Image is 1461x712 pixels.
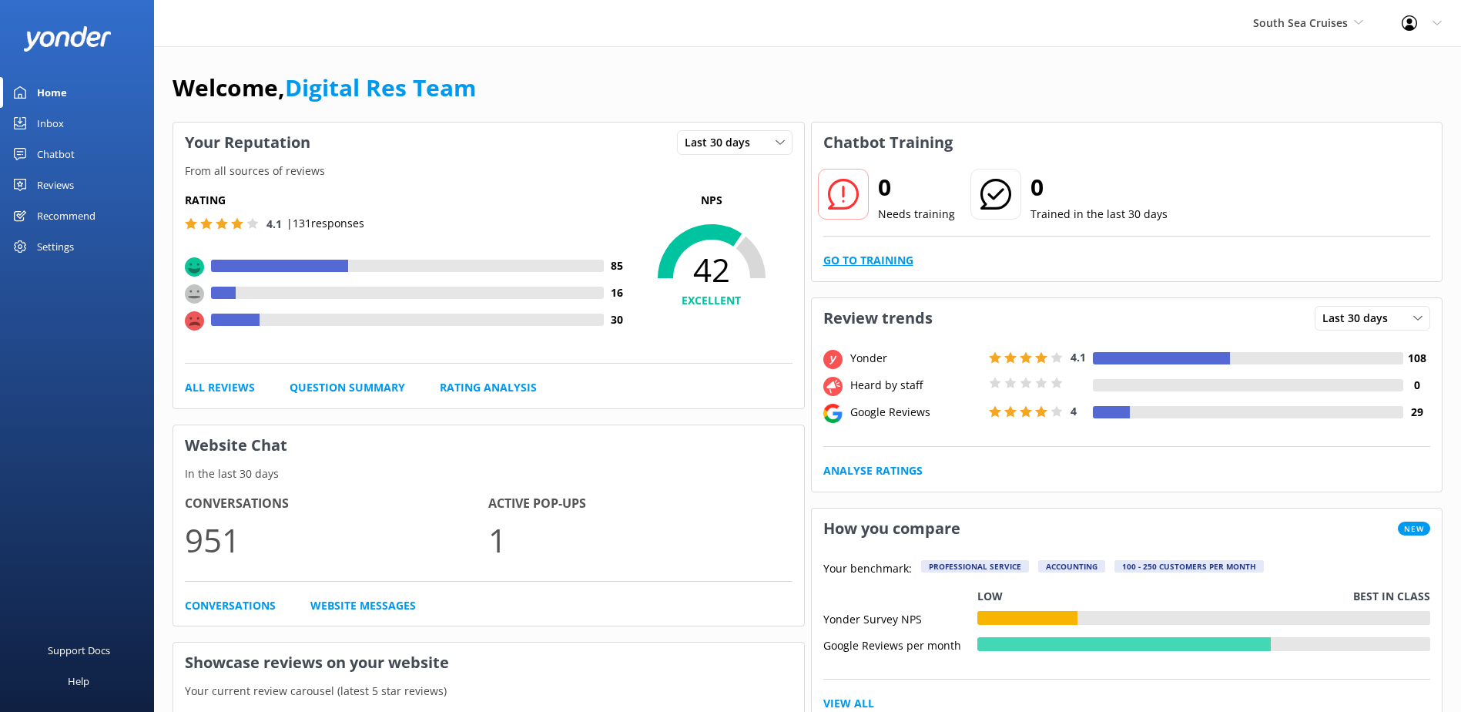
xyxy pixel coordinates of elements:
[37,200,96,231] div: Recommend
[878,206,955,223] p: Needs training
[604,311,631,328] h4: 30
[812,298,944,338] h3: Review trends
[440,379,537,396] a: Rating Analysis
[604,257,631,274] h4: 85
[37,139,75,170] div: Chatbot
[488,494,792,514] h4: Active Pop-ups
[173,643,804,683] h3: Showcase reviews on your website
[37,77,67,108] div: Home
[823,695,874,712] a: View All
[37,108,64,139] div: Inbox
[173,425,804,465] h3: Website Chat
[823,611,977,625] div: Yonder Survey NPS
[823,560,912,579] p: Your benchmark:
[23,26,112,52] img: yonder-white-logo.png
[287,215,364,232] p: | 131 responses
[631,250,792,289] span: 42
[68,666,89,697] div: Help
[185,597,276,614] a: Conversations
[977,588,1003,605] p: Low
[173,465,804,482] p: In the last 30 days
[921,560,1029,573] div: Professional Service
[1253,15,1348,30] span: South Sea Cruises
[823,637,977,651] div: Google Reviews per month
[823,252,913,269] a: Go to Training
[846,350,985,367] div: Yonder
[1322,310,1397,327] span: Last 30 days
[173,683,804,700] p: Your current review carousel (latest 5 star reviews)
[1038,560,1105,573] div: Accounting
[846,377,985,394] div: Heard by staff
[1071,404,1077,418] span: 4
[812,509,972,549] h3: How you compare
[185,514,488,566] p: 951
[1071,350,1086,364] span: 4.1
[173,69,476,106] h1: Welcome,
[1030,169,1168,206] h2: 0
[185,494,488,514] h4: Conversations
[1403,350,1430,367] h4: 108
[1114,560,1264,573] div: 100 - 250 customers per month
[173,163,804,180] p: From all sources of reviews
[1030,206,1168,223] p: Trained in the last 30 days
[285,72,476,103] a: Digital Res Team
[846,404,985,421] div: Google Reviews
[1353,588,1430,605] p: Best in class
[37,170,74,200] div: Reviews
[1403,377,1430,394] h4: 0
[1398,522,1430,536] span: New
[488,514,792,566] p: 1
[290,379,405,396] a: Question Summary
[173,123,322,163] h3: Your Reputation
[823,462,923,479] a: Analyse Ratings
[812,123,964,163] h3: Chatbot Training
[631,192,792,209] p: NPS
[48,635,110,666] div: Support Docs
[604,284,631,301] h4: 16
[185,379,255,396] a: All Reviews
[266,217,282,231] span: 4.1
[37,231,74,262] div: Settings
[185,192,631,209] h5: Rating
[1403,404,1430,421] h4: 29
[685,134,759,151] span: Last 30 days
[631,292,792,309] h4: EXCELLENT
[310,597,416,614] a: Website Messages
[878,169,955,206] h2: 0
